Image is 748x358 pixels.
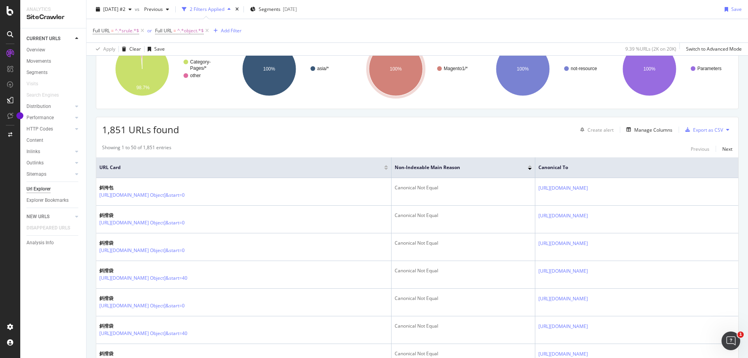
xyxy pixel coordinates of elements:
div: Showing 1 to 50 of 1,851 entries [102,144,171,153]
div: 2 Filters Applied [190,6,224,12]
a: Content [26,136,81,145]
a: CURRENT URLS [26,35,73,43]
div: Tooltip anchor [16,112,23,119]
div: Outlinks [26,159,44,167]
a: [URL][DOMAIN_NAME] [538,295,588,303]
a: Inlinks [26,148,73,156]
a: [URL][DOMAIN_NAME] Object]&start=40 [99,274,187,282]
span: 2025 Aug. 27th #2 [103,6,125,12]
div: Performance [26,114,54,122]
span: Full URL [93,27,110,34]
a: Segments [26,69,81,77]
a: Performance [26,114,73,122]
svg: A chart. [229,35,351,103]
a: Distribution [26,102,73,111]
div: 斜揹袋 [99,240,201,247]
a: [URL][DOMAIN_NAME] Object]&start=0 [99,191,185,199]
text: asia/* [317,66,329,71]
span: = [111,27,114,34]
button: Previous [691,144,709,153]
button: or [147,27,152,34]
text: other [190,73,201,78]
button: Create alert [577,123,614,136]
svg: A chart. [356,35,478,103]
div: Apply [103,46,115,52]
a: [URL][DOMAIN_NAME] [538,184,588,192]
span: ^.*object.*$ [177,25,204,36]
div: 斜揹袋 [99,267,204,274]
text: Pages/* [190,65,206,71]
a: Outlinks [26,159,73,167]
a: Overview [26,46,81,54]
a: [URL][DOMAIN_NAME] Object]&start=0 [99,302,185,310]
div: Movements [26,57,51,65]
div: Export as CSV [693,127,723,133]
div: Canonical Not Equal [395,323,532,330]
text: not-resource [571,66,597,71]
div: Visits [26,80,38,88]
div: Switch to Advanced Mode [686,46,742,52]
div: Canonical Not Equal [395,212,532,219]
iframe: Intercom live chat [722,332,740,350]
span: vs [135,6,141,12]
text: 100% [644,66,656,72]
button: Apply [93,43,115,55]
div: Sitemaps [26,170,46,178]
div: Search Engines [26,91,59,99]
button: Previous [141,3,172,16]
div: Create alert [587,127,614,133]
span: 1 [737,332,744,338]
span: Segments [259,6,280,12]
a: [URL][DOMAIN_NAME] [538,212,588,220]
a: [URL][DOMAIN_NAME] [538,240,588,247]
div: Manage Columns [634,127,672,133]
button: 2 Filters Applied [179,3,234,16]
span: Canonical To [538,164,723,171]
div: Canonical Not Equal [395,350,532,357]
text: Magento1/* [444,66,468,71]
a: [URL][DOMAIN_NAME] [538,350,588,358]
text: Category- [190,59,211,65]
div: Segments [26,69,48,77]
a: Visits [26,80,46,88]
button: Next [722,144,732,153]
a: HTTP Codes [26,125,73,133]
a: Movements [26,57,81,65]
div: 斜揹袋 [99,323,204,330]
div: Overview [26,46,45,54]
button: Save [145,43,165,55]
div: Analytics [26,6,80,13]
text: 100% [517,66,529,72]
div: Canonical Not Equal [395,184,532,191]
a: DISAPPEARED URLS [26,224,78,232]
div: Clear [129,46,141,52]
div: 斜揹袋 [99,295,201,302]
div: times [234,5,240,13]
span: URL Card [99,164,382,171]
div: Content [26,136,43,145]
span: = [173,27,176,34]
button: Save [722,3,742,16]
svg: A chart. [102,35,224,103]
div: Save [154,46,165,52]
div: 9.39 % URLs ( 2K on 20K ) [625,46,676,52]
a: Explorer Bookmarks [26,196,81,205]
div: NEW URLS [26,213,49,221]
div: [DATE] [283,6,297,12]
div: A chart. [609,35,731,103]
span: Previous [141,6,163,12]
div: Add Filter [221,27,242,34]
button: [DATE] #2 [93,3,135,16]
span: 1,851 URLs found [102,123,179,136]
button: Switch to Advanced Mode [683,43,742,55]
button: Add Filter [210,26,242,35]
a: NEW URLS [26,213,73,221]
div: Next [722,146,732,152]
div: Explorer Bookmarks [26,196,69,205]
div: Canonical Not Equal [395,267,532,274]
text: 100% [263,66,275,72]
div: 斜揹袋 [99,212,201,219]
span: ^.*srule.*$ [115,25,139,36]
